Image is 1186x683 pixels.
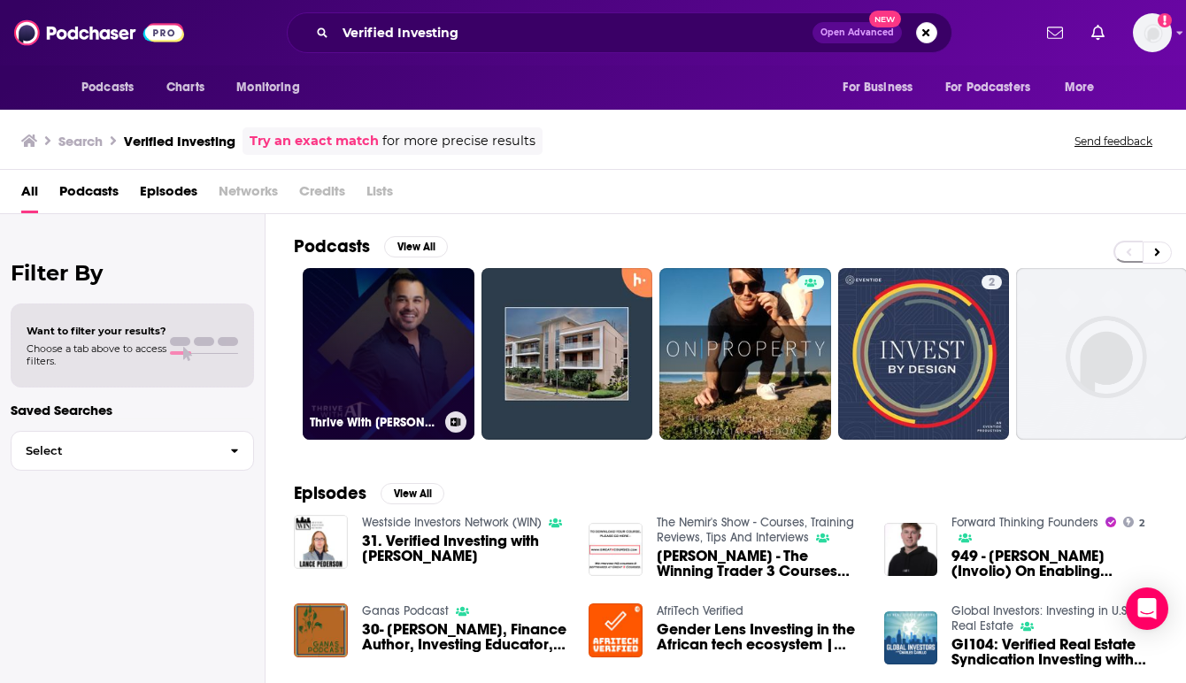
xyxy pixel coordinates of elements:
[294,482,444,504] a: EpisodesView All
[250,131,379,151] a: Try an exact match
[155,71,215,104] a: Charts
[299,177,345,213] span: Credits
[81,75,134,100] span: Podcasts
[27,342,166,367] span: Choose a tab above to access filters.
[657,549,863,579] span: [PERSON_NAME] - The Winning Trader 3 Courses Bundle – Download Verified Investing Education
[869,11,901,27] span: New
[69,71,157,104] button: open menu
[884,523,938,577] img: 949 - Ryan Pace (Involio) On Enabling Verified Social Investing
[294,515,348,569] img: 31. Verified Investing with Lance Pederson
[1126,587,1168,630] div: Open Intercom Messenger
[657,549,863,579] a: Gareth Soloway - The Winning Trader 3 Courses Bundle – Download Verified Investing Education
[294,603,348,657] img: 30- Kevin L. Matthews II, Finance Author, Investing Educator, VERIFIED Instagrammer
[951,637,1158,667] span: GI104: Verified Real Estate Syndication Investing with [PERSON_NAME]
[1084,18,1112,48] a: Show notifications dropdown
[989,274,995,292] span: 2
[224,71,322,104] button: open menu
[820,28,894,37] span: Open Advanced
[589,603,643,657] img: Gender Lens Investing in the African tech ecosystem | Muthoni Wachira is Afritech Verified
[1052,71,1117,104] button: open menu
[362,622,568,652] a: 30- Kevin L. Matthews II, Finance Author, Investing Educator, VERIFIED Instagrammer
[27,325,166,337] span: Want to filter your results?
[657,603,743,618] a: AfriTech Verified
[58,133,103,150] h3: Search
[219,177,278,213] span: Networks
[11,431,254,471] button: Select
[166,75,204,100] span: Charts
[362,533,568,564] a: 31. Verified Investing with Lance Pederson
[951,549,1158,579] a: 949 - Ryan Pace (Involio) On Enabling Verified Social Investing
[287,12,952,53] div: Search podcasts, credits, & more...
[384,236,448,257] button: View All
[843,75,913,100] span: For Business
[381,483,444,504] button: View All
[11,260,254,286] h2: Filter By
[951,637,1158,667] a: GI104: Verified Real Estate Syndication Investing with Lance Pederson
[310,415,438,430] h3: Thrive With [PERSON_NAME]
[838,268,1010,440] a: 2
[294,482,366,504] h2: Episodes
[657,515,854,545] a: The Nemir's Show - Courses, Training Reviews, Tips And Interviews
[1133,13,1172,52] span: Logged in as HughE
[1123,517,1144,527] a: 2
[366,177,393,213] span: Lists
[830,71,935,104] button: open menu
[59,177,119,213] a: Podcasts
[11,402,254,418] p: Saved Searches
[951,515,1098,530] a: Forward Thinking Founders
[362,603,449,618] a: Ganas Podcast
[934,71,1056,104] button: open menu
[140,177,197,213] a: Episodes
[951,549,1158,579] span: 949 - [PERSON_NAME] (Involio) On Enabling Verified Social Investing
[362,533,568,564] span: 31. Verified Investing with [PERSON_NAME]
[124,133,235,150] h3: Verified Investing
[1133,13,1172,52] img: User Profile
[14,16,184,50] img: Podchaser - Follow, Share and Rate Podcasts
[951,603,1129,633] a: Global Investors: Investing in U.S. Real Estate
[236,75,299,100] span: Monitoring
[1158,13,1172,27] svg: Add a profile image
[945,75,1030,100] span: For Podcasters
[1065,75,1095,100] span: More
[12,445,216,457] span: Select
[335,19,812,47] input: Search podcasts, credits, & more...
[21,177,38,213] a: All
[1069,134,1158,149] button: Send feedback
[294,235,370,257] h2: Podcasts
[303,268,474,440] a: Thrive With [PERSON_NAME]
[982,275,1002,289] a: 2
[657,622,863,652] a: Gender Lens Investing in the African tech ecosystem | Muthoni Wachira is Afritech Verified
[1133,13,1172,52] button: Show profile menu
[382,131,535,151] span: for more precise results
[294,235,448,257] a: PodcastsView All
[362,622,568,652] span: 30- [PERSON_NAME], Finance Author, Investing Educator, VERIFIED Instagrammer
[884,611,938,665] img: GI104: Verified Real Estate Syndication Investing with Lance Pederson
[1139,519,1144,527] span: 2
[1040,18,1070,48] a: Show notifications dropdown
[657,622,863,652] span: Gender Lens Investing in the African tech ecosystem | [PERSON_NAME] is Afritech Verified
[362,515,542,530] a: Westside Investors Network (WIN)
[812,22,902,43] button: Open AdvancedNew
[589,523,643,577] img: Gareth Soloway - The Winning Trader 3 Courses Bundle – Download Verified Investing Education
